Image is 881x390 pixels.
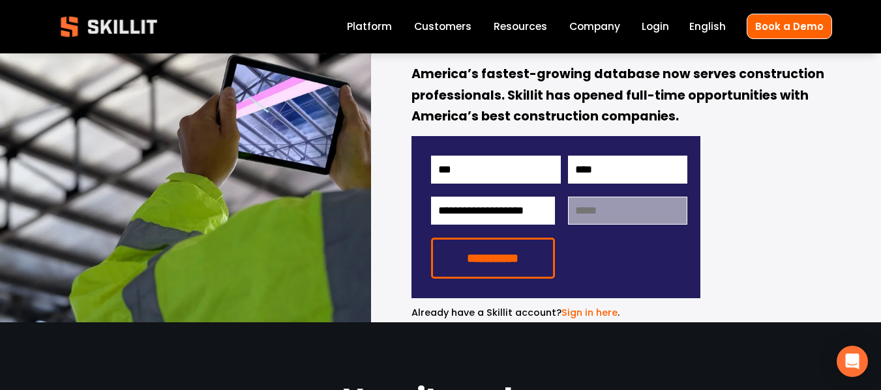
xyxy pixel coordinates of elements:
em: for free [470,1,583,45]
p: . [411,305,700,320]
a: Sign in here [561,306,618,319]
span: Resources [494,19,547,34]
a: Login [642,18,669,36]
a: folder dropdown [494,18,547,36]
div: Open Intercom Messenger [837,346,868,377]
a: Book a Demo [747,14,832,39]
img: Skillit [50,7,168,46]
a: Customers [414,18,471,36]
a: Platform [347,18,392,36]
strong: America’s fastest-growing database now serves construction professionals. Skillit has opened full... [411,64,827,128]
span: Already have a Skillit account? [411,306,561,319]
div: language picker [689,18,726,36]
a: Company [569,18,620,36]
span: English [689,19,726,34]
